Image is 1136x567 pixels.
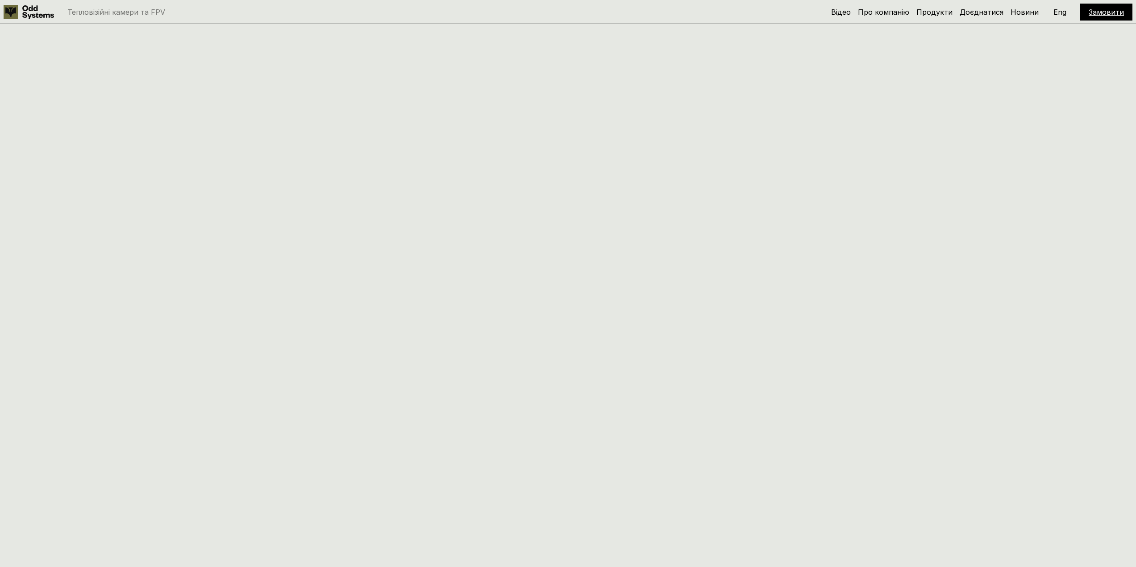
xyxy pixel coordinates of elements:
[916,8,953,17] a: Продукти
[1053,8,1066,16] p: Eng
[1011,8,1039,17] a: Новини
[858,8,909,17] a: Про компанію
[960,8,1003,17] a: Доєднатися
[67,8,165,16] p: Тепловізійні камери та FPV
[1089,8,1124,17] a: Замовити
[831,8,851,17] a: Відео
